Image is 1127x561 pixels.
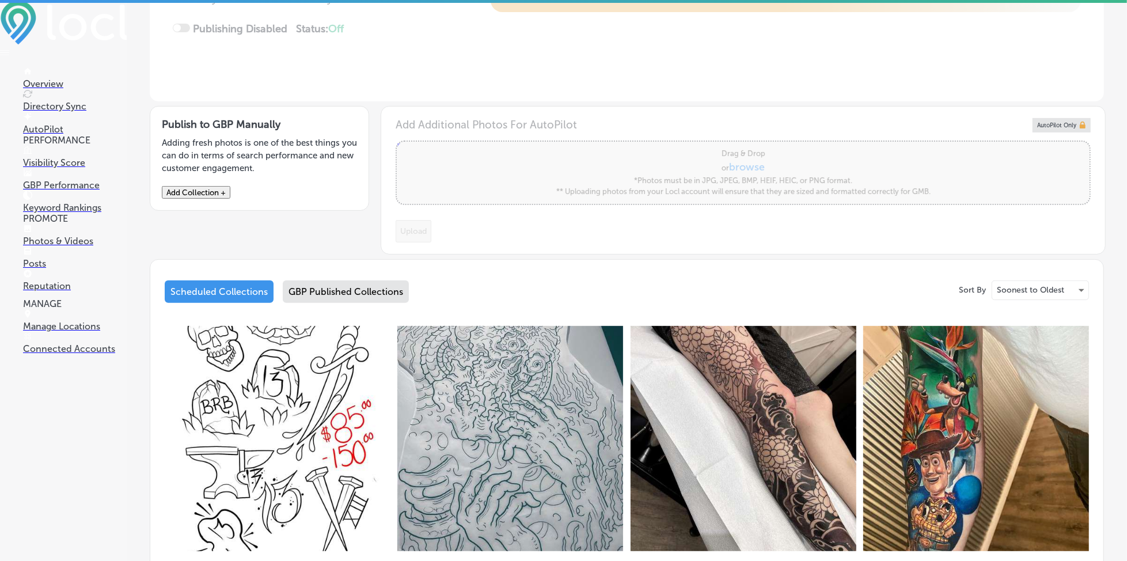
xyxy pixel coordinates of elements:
button: Add Collection + [162,186,230,199]
p: Posts [23,258,127,269]
a: Manage Locations [23,310,127,332]
p: Overview [23,78,127,89]
h3: Publish to GBP Manually [162,118,357,131]
p: Sort By [959,285,986,295]
a: Posts [23,247,127,269]
p: PROMOTE [23,213,127,224]
p: Reputation [23,280,127,291]
a: Overview [23,67,127,89]
a: Keyword Rankings [23,191,127,213]
p: Keyword Rankings [23,202,127,213]
a: GBP Performance [23,169,127,191]
img: Collection thumbnail [397,326,623,552]
p: Photos & Videos [23,236,127,247]
p: Connected Accounts [23,343,127,354]
img: Collection thumbnail [631,326,856,552]
p: PERFORMANCE [23,135,127,146]
img: Collection thumbnail [863,326,1089,552]
p: Adding fresh photos is one of the best things you can do in terms of search performance and new c... [162,137,357,175]
a: Directory Sync [23,90,127,112]
a: Photos & Videos [23,225,127,247]
p: Manage Locations [23,321,127,332]
div: Soonest to Oldest [992,281,1088,300]
div: GBP Published Collections [283,280,409,303]
a: Visibility Score [23,146,127,168]
p: Directory Sync [23,101,127,112]
p: Soonest to Oldest [997,285,1064,295]
a: Reputation [23,270,127,291]
p: Visibility Score [23,157,127,168]
a: Connected Accounts [23,332,127,354]
img: Collection thumbnail [165,326,390,552]
p: MANAGE [23,298,127,309]
div: Scheduled Collections [165,280,274,303]
a: AutoPilot [23,113,127,135]
p: GBP Performance [23,180,127,191]
p: AutoPilot [23,124,127,135]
